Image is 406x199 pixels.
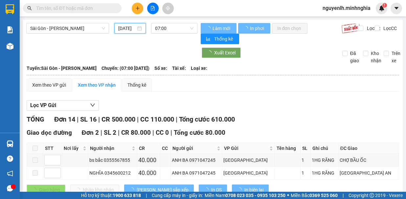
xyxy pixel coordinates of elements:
[201,34,239,44] button: bar-chartThống kê
[174,129,225,136] span: Tổng cước 80.000
[223,156,273,164] div: [GEOGRAPHIC_DATA]
[205,192,285,199] span: Miền Nam
[101,65,149,72] span: Chuyến: (07:00 [DATE])
[389,50,403,64] span: Trên xe
[368,50,384,64] span: Kho nhận
[89,169,136,177] div: NGHĨA 0345600212
[207,50,214,55] span: loading
[78,81,116,89] div: Xem theo VP nhận
[138,156,159,165] div: 40.000
[118,129,120,136] span: |
[370,193,374,198] span: copyright
[191,65,207,72] span: Loại xe:
[224,145,268,152] span: VP Gửi
[223,169,273,177] div: [GEOGRAPHIC_DATA]
[27,100,99,111] button: Lọc VP Gửi
[146,192,147,199] span: |
[311,143,339,154] th: Ghi chú
[214,49,236,56] span: Xuất Excel
[272,23,308,34] button: In đơn chọn
[317,4,376,12] span: nguyenlh.minhnghia
[80,115,97,123] span: SL 16
[394,5,399,11] span: caret-down
[237,187,244,192] span: loading
[179,115,235,123] span: Tổng cước 610.000
[137,186,189,193] span: [PERSON_NAME] sắp xếp
[138,168,159,178] div: 40.000
[70,185,119,195] button: Nhập kho nhận
[339,167,399,180] td: [GEOGRAPHIC_DATA] AN
[166,6,170,11] span: aim
[339,143,399,154] th: ĐC Giao
[238,23,270,34] button: In phơi
[7,26,13,33] img: solution-icon
[206,37,212,42] span: bar-chart
[27,66,97,71] b: Tuyến: Sài Gòn - [PERSON_NAME]
[7,140,13,147] img: warehouse-icon
[104,129,116,136] span: SL 2
[81,192,141,199] span: Hỗ trợ kỹ thuật:
[7,43,13,50] img: warehouse-icon
[64,145,81,152] span: Nơi lấy
[124,185,194,195] button: [PERSON_NAME] sắp xếp
[132,3,143,14] button: plus
[121,129,151,136] span: CR 80.000
[348,50,362,64] span: Đã giao
[244,186,263,193] span: In biên lai
[154,65,167,72] span: Số xe:
[30,23,105,33] span: Sài Gòn - Phan Rí
[54,115,75,123] span: Đơn 14
[7,185,13,191] span: message
[7,170,13,177] span: notification
[381,25,398,32] span: Lọc CC
[6,4,14,14] img: logo-vxr
[162,3,174,14] button: aim
[291,192,338,199] span: Miền Bắc
[204,187,211,192] span: loading
[27,185,65,195] button: Giao hàng
[170,129,172,136] span: |
[90,102,95,108] span: down
[287,194,289,197] span: ⚪️
[341,23,360,34] img: 9k=
[27,6,32,11] span: search
[36,5,114,12] input: Tìm tên, số ĐT hoặc mã đơn
[82,129,99,136] span: Đơn 2
[199,185,227,195] button: In DS
[152,192,203,199] span: Cung cấp máy in - giấy in:
[30,101,56,109] span: Lọc VP Gửi
[7,156,13,162] span: question-circle
[312,156,337,164] div: 1HG RĂNG
[201,23,237,34] button: Làm mới
[98,115,100,123] span: |
[222,154,275,167] td: Sài Gòn
[206,26,212,31] span: loading
[222,167,275,180] td: Sài Gòn
[275,143,301,154] th: Tên hàng
[302,156,309,164] div: 1
[147,3,159,14] button: file-add
[27,129,72,136] span: Giao dọc đường
[101,115,135,123] span: CR 500.000
[214,35,234,43] span: Thống kê
[137,115,139,123] span: |
[155,23,193,33] span: 07:00
[211,186,222,193] span: In DS
[379,5,385,11] img: icon-new-feature
[101,129,102,136] span: |
[172,145,215,152] span: Người gửi
[156,129,169,136] span: CC 0
[343,192,344,199] span: |
[250,25,265,32] span: In phơi
[225,193,285,198] strong: 0708 023 035 - 0935 103 250
[140,115,174,123] span: CC 110.000
[32,81,66,89] div: Xem theo VP gửi
[77,115,79,123] span: |
[152,129,154,136] span: |
[27,115,44,123] span: TỔNG
[135,6,140,11] span: plus
[172,169,221,177] div: ANH BA 0971047245
[312,169,337,177] div: 1HG RĂNG
[127,81,146,89] div: Thống kê
[89,156,136,164] div: bs bắc 0355567855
